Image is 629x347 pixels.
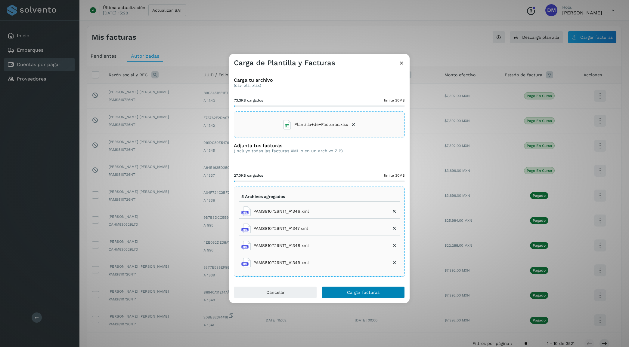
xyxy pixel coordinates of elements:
[253,208,309,215] span: PAMS810726NT1_A1346.xml
[266,290,285,294] span: Cancelar
[241,194,285,199] p: 5 Archivos agregados
[347,290,380,294] span: Cargar facturas
[322,286,405,298] button: Cargar facturas
[234,143,343,148] h3: Adjunta tus facturas
[384,98,405,103] span: límite 30MB
[253,225,308,232] span: PAMS810726NT1_A1347.xml
[234,77,405,83] h3: Carga tu archivo
[234,173,263,178] span: 27.0KB cargados
[253,260,309,266] span: PAMS810726NT1_A1349.xml
[234,59,335,67] h3: Carga de Plantilla y Facturas
[253,242,309,249] span: PAMS810726NT1_A1348.xml
[234,148,343,154] p: (Incluye todas las facturas XML o en un archivo ZIP)
[234,98,263,103] span: 73.3KB cargados
[384,173,405,178] span: límite 30MB
[234,83,405,88] p: (csv, xls, xlsx)
[294,121,348,128] span: Plantilla+de+Facturas.xlsx
[234,286,317,298] button: Cancelar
